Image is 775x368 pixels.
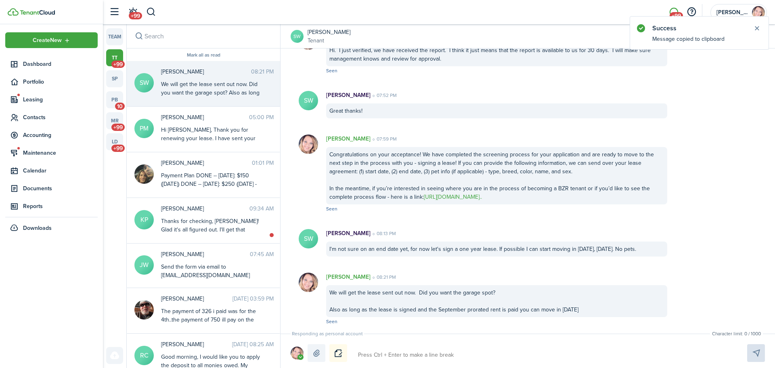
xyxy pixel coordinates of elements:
[115,103,125,110] span: 10
[23,95,98,104] span: Leasing
[106,133,123,150] a: ld
[161,67,251,76] span: Sean Weekley
[326,273,371,281] p: [PERSON_NAME]
[326,135,371,143] p: [PERSON_NAME]
[710,330,763,337] small: Character limit: 0 / 1000
[161,263,262,280] div: Send the form via email to [EMAIL_ADDRESS][DOMAIN_NAME]
[326,229,371,238] p: [PERSON_NAME]
[630,35,769,49] notify-body: Message copied to clipboard
[291,330,364,337] span: Responding as personal account
[134,346,154,365] avatar-text: RC
[134,73,154,93] avatar-text: SW
[127,24,280,48] input: search
[326,285,667,317] div: We will get the lease sent out now. Did you want the garage spot? Also as long as the lease is si...
[249,204,274,213] time: 09:34 AM
[232,294,274,303] time: [DATE] 03:59 PM
[299,91,318,110] avatar-text: SW
[291,30,304,43] a: SW
[326,147,667,204] div: Congratulations on your acceptance! We have completed the screening process for your application ...
[23,149,98,157] span: Maintenance
[161,113,249,122] span: Penny Mouser
[161,250,250,259] span: Jacob Weddle
[111,124,125,131] span: +99
[326,205,337,212] span: Seen
[291,347,304,360] img: Amy Wetherald
[326,103,667,118] div: Great thanks!
[716,10,749,15] span: Amy
[5,32,98,48] button: Open menu
[308,28,350,36] a: [PERSON_NAME]
[232,340,274,349] time: [DATE] 08:25 AM
[111,145,125,152] span: +99
[161,126,262,177] div: Hi [PERSON_NAME], Thank you for renewing your lease. I have sent your lease renewal for your sign...
[23,78,98,86] span: Portfolio
[129,12,142,19] span: +99
[299,229,318,248] avatar-text: SW
[250,250,274,259] time: 07:45 AM
[161,204,249,213] span: Killian Prather
[161,80,262,122] div: We will get the lease sent out now. Did you want the garage spot? Also as long as the lease is si...
[251,67,274,76] time: 08:21 PM
[326,242,667,257] div: I'm not sure on an end date yet, for now let's sign a one year lease. If possible I can start mov...
[161,217,262,242] div: Thanks for checking, [PERSON_NAME]! Glad it's all figured out. I'll get that payment in sometime ...
[5,198,98,214] a: Reports
[134,255,154,275] avatar-text: JW
[161,171,262,222] div: Payment Plan DONE -- [DATE]: $150 ([DATE]) DONE -- [DATE]: $250 ([DATE] - picked up $100 from [PE...
[752,6,765,19] img: Amy
[23,184,98,193] span: Documents
[106,112,123,129] a: mr
[751,23,762,34] button: Close notify
[299,273,318,292] img: Amy Wetherald
[106,91,123,108] a: pb
[33,38,62,43] span: Create New
[685,5,698,19] button: Open resource center
[106,49,123,66] a: tt
[23,131,98,139] span: Accounting
[652,23,745,33] notify-title: Success
[111,61,125,68] span: +99
[134,164,154,184] img: Tara Hazelwood
[134,210,154,229] avatar-text: KP
[134,300,154,320] img: Brian Gabbard
[291,347,308,362] button: Open menu
[23,202,98,210] span: Reports
[308,36,350,45] a: Tenant
[125,2,140,23] a: Notifications
[23,166,98,175] span: Calendar
[329,344,347,362] button: Notice
[371,273,396,281] time: 08:21 PM
[187,53,220,58] button: Mark all as read
[23,224,52,232] span: Downloads
[326,43,667,66] div: Hi. I just verified, we have received the report. I think it just means that the report is availa...
[106,70,123,87] a: sp
[252,159,274,167] time: 01:01 PM
[371,135,397,143] time: 07:59 PM
[23,113,98,122] span: Contacts
[161,340,232,349] span: Robin Chavez
[8,8,19,16] img: TenantCloud
[133,31,145,42] button: Search
[134,119,154,138] avatar-text: PM
[424,193,482,201] a: [URL][DOMAIN_NAME]..
[371,230,396,237] time: 08:13 PM
[161,159,252,167] span: Tara Hazelwood
[146,5,156,19] button: Search
[371,92,397,99] time: 07:52 PM
[20,10,55,15] img: TenantCloud
[249,113,274,122] time: 05:00 PM
[23,60,98,68] span: Dashboard
[326,91,371,99] p: [PERSON_NAME]
[5,56,98,72] a: Dashboard
[106,28,123,45] a: team
[326,67,337,74] span: Seen
[326,318,337,325] span: Seen
[107,4,122,20] button: Open sidebar
[299,135,318,154] img: Amy Wetherald
[161,294,232,303] span: Brian Gabbard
